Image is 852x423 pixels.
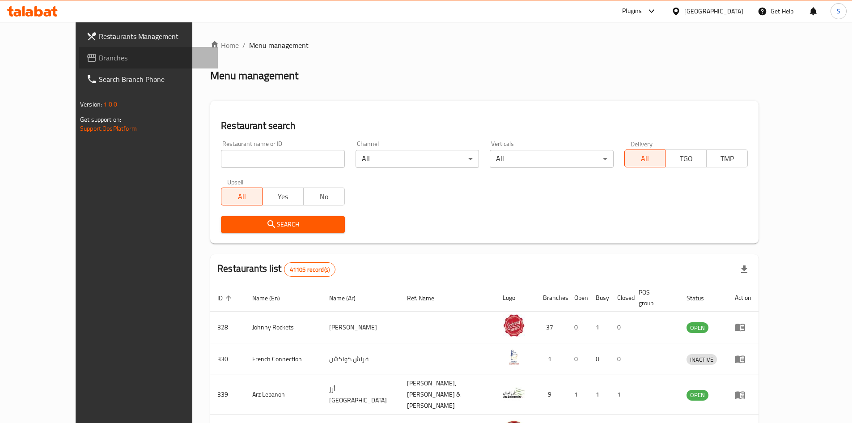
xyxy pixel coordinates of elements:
td: أرز [GEOGRAPHIC_DATA] [322,375,400,414]
td: 0 [567,343,589,375]
span: OPEN [687,323,708,333]
div: Menu [735,354,751,364]
nav: breadcrumb [210,40,759,51]
td: [PERSON_NAME],[PERSON_NAME] & [PERSON_NAME] [400,375,496,414]
th: Open [567,284,589,312]
td: 0 [567,312,589,343]
div: Menu [735,322,751,333]
td: 339 [210,375,245,414]
span: Yes [266,190,300,203]
th: Logo [496,284,536,312]
span: Ref. Name [407,293,446,303]
span: Menu management [249,40,309,51]
h2: Restaurants list [217,262,335,277]
button: All [624,150,666,167]
span: 41105 record(s) [284,265,335,274]
div: [GEOGRAPHIC_DATA] [684,6,743,16]
span: ID [217,293,234,303]
span: INACTIVE [687,355,717,365]
span: Get support on: [80,114,121,125]
button: TMP [706,150,748,167]
td: 0 [610,343,632,375]
li: / [242,40,246,51]
span: OPEN [687,390,708,400]
td: 1 [536,343,567,375]
td: French Connection [245,343,322,375]
div: Export file [733,259,755,280]
td: Arz Lebanon [245,375,322,414]
span: Name (En) [252,293,292,303]
div: Plugins [622,6,642,17]
span: Version: [80,98,102,110]
a: Support.OpsPlatform [80,123,137,134]
th: Branches [536,284,567,312]
span: Branches [99,52,211,63]
div: Total records count [284,262,335,277]
label: Upsell [227,179,244,185]
td: 328 [210,312,245,343]
th: Busy [589,284,610,312]
td: 1 [610,375,632,414]
span: 1.0.0 [103,98,117,110]
img: Arz Lebanon [503,382,525,404]
td: Johnny Rockets [245,312,322,343]
span: TMP [710,152,744,165]
td: 37 [536,312,567,343]
span: All [628,152,662,165]
h2: Menu management [210,68,298,83]
div: All [356,150,479,168]
td: 1 [589,312,610,343]
button: All [221,188,263,205]
label: Delivery [631,141,653,147]
td: 1 [589,375,610,414]
div: Menu [735,389,751,400]
span: Restaurants Management [99,31,211,42]
a: Search Branch Phone [79,68,218,90]
button: TGO [665,150,707,167]
span: Status [687,293,716,303]
a: Branches [79,47,218,68]
h2: Restaurant search [221,119,748,132]
span: Name (Ar) [329,293,367,303]
a: Home [210,40,239,51]
a: Restaurants Management [79,26,218,47]
button: No [303,188,345,205]
td: 0 [610,312,632,343]
span: Search Branch Phone [99,74,211,85]
input: Search for restaurant name or ID.. [221,150,344,168]
td: 1 [567,375,589,414]
button: Yes [262,188,304,205]
div: All [490,150,613,168]
span: No [307,190,341,203]
img: French Connection [503,346,525,368]
span: All [225,190,259,203]
button: Search [221,216,344,233]
th: Action [728,284,759,312]
span: Search [228,219,337,230]
span: S [837,6,840,16]
div: OPEN [687,322,708,333]
td: 9 [536,375,567,414]
span: TGO [669,152,703,165]
td: 330 [210,343,245,375]
td: 0 [589,343,610,375]
td: فرنش كونكشن [322,343,400,375]
span: POS group [639,287,669,308]
img: Johnny Rockets [503,314,525,337]
th: Closed [610,284,632,312]
td: [PERSON_NAME] [322,312,400,343]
